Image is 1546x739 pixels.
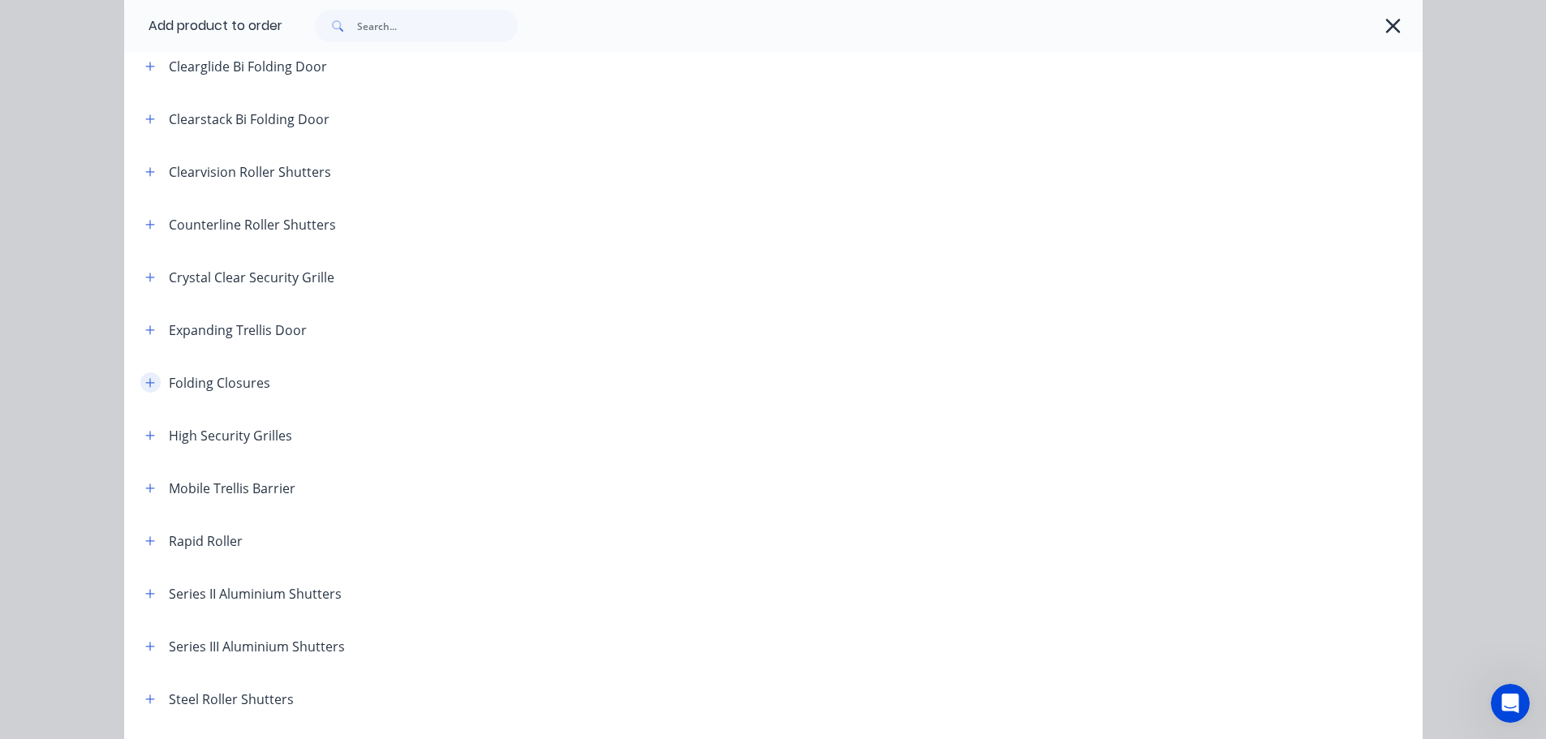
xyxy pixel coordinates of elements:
[169,268,334,287] div: Crystal Clear Security Grille
[169,215,336,234] div: Counterline Roller Shutters
[169,690,294,709] div: Steel Roller Shutters
[357,10,518,42] input: Search...
[169,531,243,551] div: Rapid Roller
[169,584,342,604] div: Series II Aluminium Shutters
[169,637,345,656] div: Series III Aluminium Shutters
[169,426,292,445] div: High Security Grilles
[169,162,331,182] div: Clearvision Roller Shutters
[169,320,307,340] div: Expanding Trellis Door
[1491,684,1530,723] iframe: Intercom live chat
[169,479,295,498] div: Mobile Trellis Barrier
[169,110,329,129] div: Clearstack Bi Folding Door
[169,57,327,76] div: Clearglide Bi Folding Door
[169,373,270,393] div: Folding Closures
